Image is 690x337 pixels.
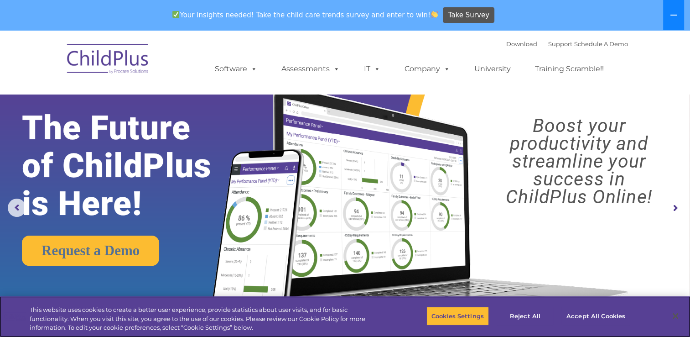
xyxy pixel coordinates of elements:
a: Assessments [272,60,349,78]
a: Software [206,60,266,78]
img: ✅ [172,11,179,18]
a: Schedule A Demo [574,40,628,47]
span: Take Survey [448,7,489,23]
a: Download [506,40,537,47]
rs-layer: The Future of ChildPlus is Here! [22,109,242,223]
button: Reject All [497,306,554,326]
a: IT [355,60,389,78]
a: Training Scramble!! [526,60,613,78]
button: Accept All Cookies [561,306,630,326]
a: Support [548,40,572,47]
span: Last name [127,60,155,67]
img: ChildPlus by Procare Solutions [62,37,154,83]
span: Phone number [127,98,166,105]
a: Take Survey [443,7,494,23]
button: Cookies Settings [426,306,489,326]
a: Company [395,60,459,78]
rs-layer: Boost your productivity and streamline your success in ChildPlus Online! [477,117,681,206]
span: Your insights needed! Take the child care trends survey and enter to win! [169,6,442,24]
button: Close [665,306,685,326]
font: | [506,40,628,47]
a: University [465,60,520,78]
img: 👏 [431,11,438,18]
div: This website uses cookies to create a better user experience, provide statistics about user visit... [30,305,379,332]
a: Request a Demo [22,236,159,266]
